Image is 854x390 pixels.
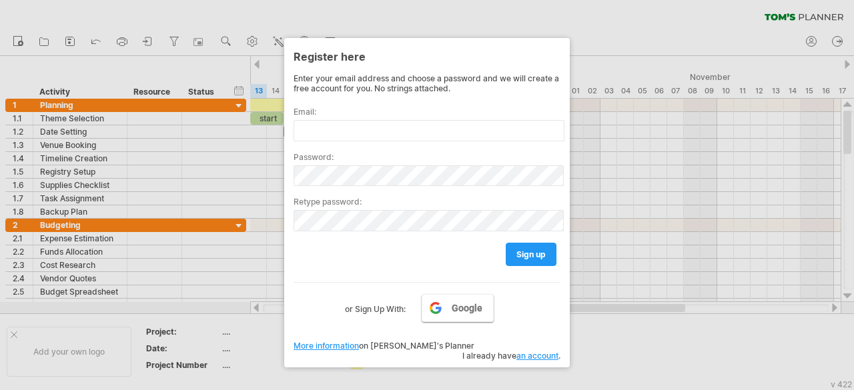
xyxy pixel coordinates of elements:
span: I already have . [462,351,560,361]
label: Password: [294,152,560,162]
span: on [PERSON_NAME]'s Planner [294,341,474,351]
a: sign up [506,243,556,266]
div: Enter your email address and choose a password and we will create a free account for you. No stri... [294,73,560,93]
a: Google [422,294,494,322]
div: Register here [294,44,560,68]
a: an account [516,351,558,361]
label: Retype password: [294,197,560,207]
label: Email: [294,107,560,117]
a: More information [294,341,359,351]
label: or Sign Up With: [345,294,406,317]
span: Google [452,303,482,313]
span: sign up [516,249,546,259]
